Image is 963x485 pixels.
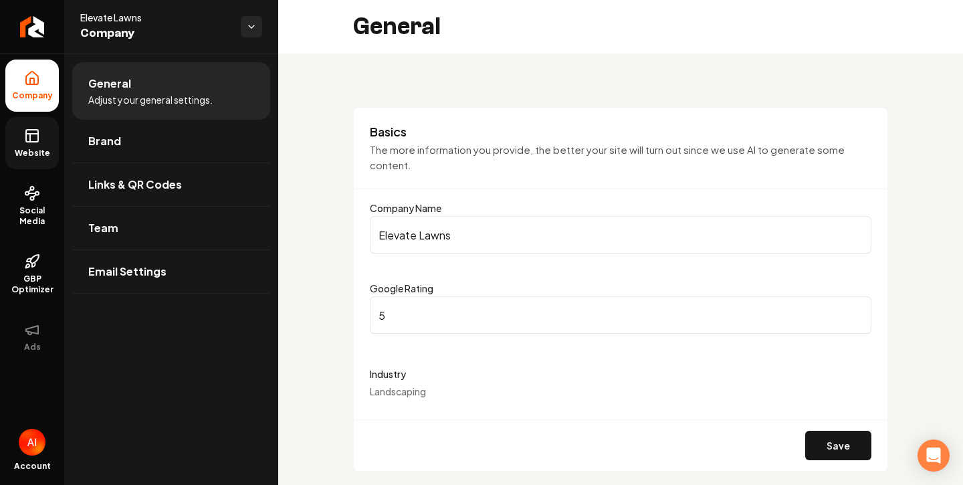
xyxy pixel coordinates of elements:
h2: General [353,13,441,40]
a: Brand [72,120,270,163]
label: Company Name [370,202,441,214]
input: Company Name [370,216,871,254]
a: Team [72,207,270,250]
a: Links & QR Codes [72,163,270,206]
a: Email Settings [72,250,270,293]
span: Elevate Lawns [80,11,230,24]
span: Email Settings [88,264,167,280]
input: Google Rating [370,296,871,334]
span: Adjust your general settings. [88,93,213,106]
span: Landscaping [370,385,426,397]
span: Account [14,461,51,472]
span: Brand [88,133,121,149]
button: Save [805,431,871,460]
button: Ads [5,311,59,363]
span: General [88,76,131,92]
div: Open Intercom Messenger [918,440,950,472]
span: Links & QR Codes [88,177,182,193]
span: Team [88,220,118,236]
button: Open user button [19,429,45,456]
span: Website [9,148,56,159]
span: Company [7,90,58,101]
a: Website [5,117,59,169]
img: Rebolt Logo [20,16,45,37]
img: Abdi Ismael [19,429,45,456]
a: GBP Optimizer [5,243,59,306]
span: Social Media [5,205,59,227]
a: Social Media [5,175,59,237]
label: Industry [370,366,871,382]
h3: Basics [370,124,871,140]
span: Ads [19,342,46,353]
label: Google Rating [370,282,433,294]
p: The more information you provide, the better your site will turn out since we use AI to generate ... [370,142,871,173]
span: Company [80,24,230,43]
span: GBP Optimizer [5,274,59,295]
